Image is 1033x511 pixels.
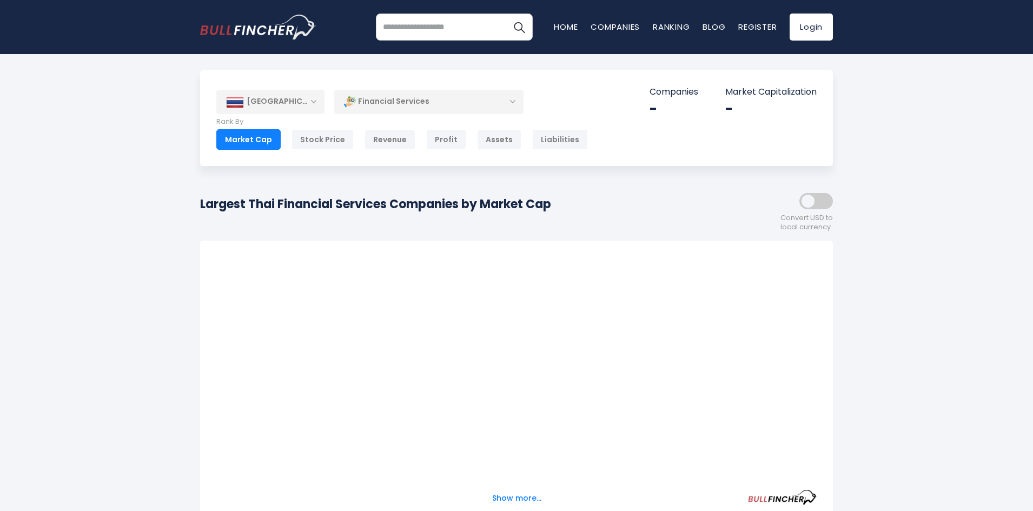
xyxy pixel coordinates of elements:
[334,89,524,114] div: Financial Services
[200,195,551,213] h1: Largest Thai Financial Services Companies by Market Cap
[216,90,325,114] div: [GEOGRAPHIC_DATA]
[738,21,777,32] a: Register
[292,129,354,150] div: Stock Price
[653,21,690,32] a: Ranking
[200,15,316,39] img: bullfincher logo
[591,21,640,32] a: Companies
[216,129,281,150] div: Market Cap
[365,129,415,150] div: Revenue
[200,15,316,39] a: Go to homepage
[477,129,521,150] div: Assets
[780,214,833,232] span: Convert USD to local currency
[650,101,698,117] div: -
[650,87,698,98] p: Companies
[725,101,817,117] div: -
[486,489,548,507] button: Show more...
[790,14,833,41] a: Login
[554,21,578,32] a: Home
[506,14,533,41] button: Search
[216,117,588,127] p: Rank By
[426,129,466,150] div: Profit
[532,129,588,150] div: Liabilities
[725,87,817,98] p: Market Capitalization
[703,21,725,32] a: Blog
